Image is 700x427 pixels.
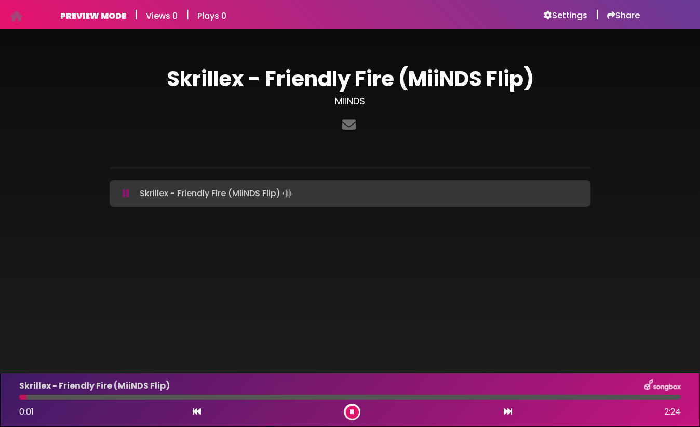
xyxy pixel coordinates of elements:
h3: MiiNDS [110,95,590,107]
h5: | [134,8,138,21]
h5: | [186,8,189,21]
p: Skrillex - Friendly Fire (MiiNDS Flip) [140,186,295,201]
h6: PREVIEW MODE [60,11,126,21]
h5: | [596,8,599,21]
a: Settings [544,10,587,21]
h6: Views 0 [146,11,178,21]
img: waveform4.gif [280,186,295,201]
h6: Plays 0 [197,11,226,21]
h1: Skrillex - Friendly Fire (MiiNDS Flip) [110,66,590,91]
a: Share [607,10,640,21]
